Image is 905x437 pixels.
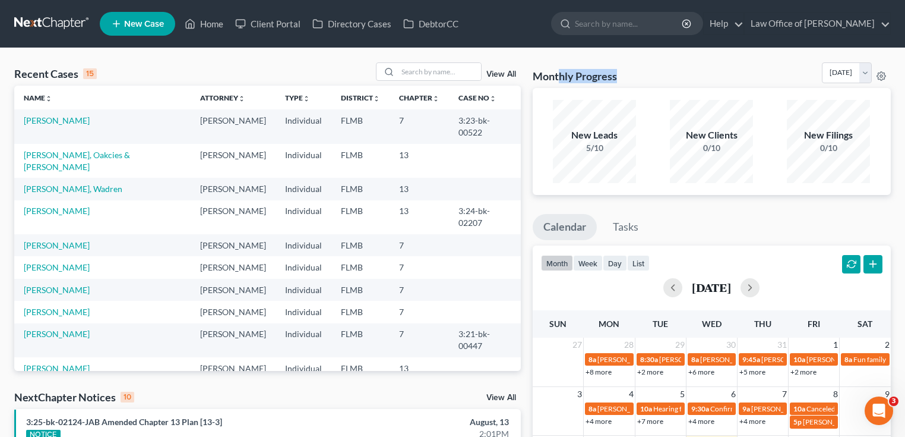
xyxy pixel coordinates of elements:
[191,109,276,143] td: [PERSON_NAME]
[670,128,753,142] div: New Clients
[191,144,276,178] td: [PERSON_NAME]
[331,323,390,357] td: FLMB
[793,417,802,426] span: 5p
[276,234,331,256] td: Individual
[14,390,134,404] div: NextChapter Notices
[486,70,516,78] a: View All
[691,355,699,364] span: 8a
[597,404,717,413] span: [PERSON_NAME] [PHONE_NUMBER]
[832,338,839,352] span: 1
[24,329,90,339] a: [PERSON_NAME]
[730,387,737,401] span: 6
[390,144,449,178] td: 13
[331,144,390,178] td: FLMB
[692,281,731,294] h2: [DATE]
[390,234,449,256] td: 7
[399,93,439,102] a: Chapterunfold_more
[26,417,222,427] a: 3:25-bk-02124-JAB Amended Chapter 13 Plan [13-3]
[754,319,771,329] span: Thu
[776,338,788,352] span: 31
[276,178,331,200] td: Individual
[688,417,714,426] a: +4 more
[24,240,90,250] a: [PERSON_NAME]
[373,95,380,102] i: unfold_more
[390,109,449,143] td: 7
[710,404,845,413] span: Confirmation hearing for [PERSON_NAME]
[432,95,439,102] i: unfold_more
[276,109,331,143] td: Individual
[191,200,276,234] td: [PERSON_NAME]
[191,323,276,357] td: [PERSON_NAME]
[623,338,635,352] span: 28
[449,323,521,357] td: 3:21-bk-00447
[597,355,717,364] span: [PERSON_NAME] [PHONE_NUMBER]
[702,319,722,329] span: Wed
[889,397,898,406] span: 3
[449,109,521,143] td: 3:23-bk-00522
[857,319,872,329] span: Sat
[653,319,668,329] span: Tue
[533,214,597,240] a: Calendar
[200,93,245,102] a: Attorneyunfold_more
[602,214,649,240] a: Tasks
[790,367,817,376] a: +2 more
[191,357,276,379] td: [PERSON_NAME]
[576,387,583,401] span: 3
[844,355,852,364] span: 8a
[14,67,97,81] div: Recent Cases
[179,13,229,34] a: Home
[24,150,130,172] a: [PERSON_NAME], Oakcies & [PERSON_NAME]
[781,387,788,401] span: 7
[331,234,390,256] td: FLMB
[24,93,52,102] a: Nameunfold_more
[573,255,603,271] button: week
[191,178,276,200] td: [PERSON_NAME]
[124,20,164,29] span: New Case
[45,95,52,102] i: unfold_more
[24,262,90,272] a: [PERSON_NAME]
[588,355,596,364] span: 8a
[331,256,390,278] td: FLMB
[486,394,516,402] a: View All
[679,387,686,401] span: 5
[191,234,276,256] td: [PERSON_NAME]
[739,417,765,426] a: +4 more
[640,355,658,364] span: 8:30a
[331,109,390,143] td: FLMB
[238,95,245,102] i: unfold_more
[390,200,449,234] td: 13
[331,357,390,379] td: FLMB
[356,416,509,428] div: August, 13
[688,367,714,376] a: +6 more
[489,95,496,102] i: unfold_more
[745,13,890,34] a: Law Office of [PERSON_NAME]
[276,144,331,178] td: Individual
[306,13,397,34] a: Directory Cases
[390,301,449,323] td: 7
[229,13,306,34] a: Client Portal
[533,69,617,83] h3: Monthly Progress
[331,279,390,301] td: FLMB
[549,319,567,329] span: Sun
[884,387,891,401] span: 9
[808,319,820,329] span: Fri
[390,256,449,278] td: 7
[787,128,870,142] div: New Filings
[627,255,650,271] button: list
[276,256,331,278] td: Individual
[603,255,627,271] button: day
[341,93,380,102] a: Districtunfold_more
[832,387,839,401] span: 8
[637,367,663,376] a: +2 more
[390,357,449,379] td: 13
[83,68,97,79] div: 15
[541,255,573,271] button: month
[742,404,750,413] span: 9a
[390,178,449,200] td: 13
[331,178,390,200] td: FLMB
[793,404,805,413] span: 10a
[24,206,90,216] a: [PERSON_NAME]
[674,338,686,352] span: 29
[303,95,310,102] i: unfold_more
[24,115,90,125] a: [PERSON_NAME]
